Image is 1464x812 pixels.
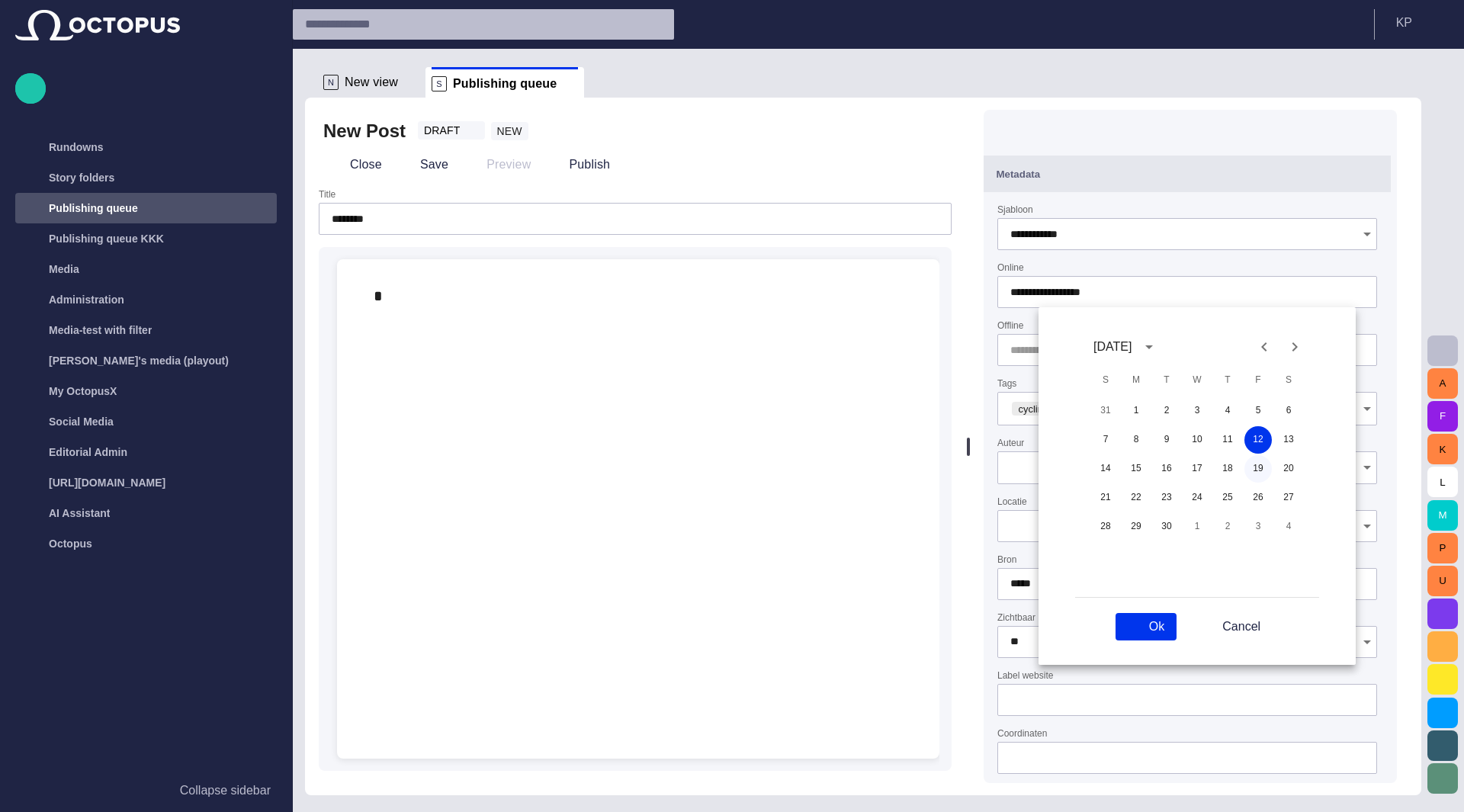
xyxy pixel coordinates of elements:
span: Sunday [1092,365,1119,396]
button: 12 [1244,426,1272,454]
button: 25 [1214,484,1241,512]
button: 23 [1153,484,1180,512]
button: 14 [1092,455,1119,483]
button: 30 [1153,513,1180,541]
button: 8 [1122,426,1150,454]
button: calendar view is open, switch to year view [1136,334,1162,360]
button: 10 [1183,426,1211,454]
button: 9 [1153,426,1180,454]
span: Saturday [1275,365,1302,396]
button: 2 [1214,513,1241,541]
button: 20 [1275,455,1302,483]
button: 2 [1153,397,1180,425]
span: Monday [1122,365,1150,396]
button: 11 [1214,426,1241,454]
span: Thursday [1214,365,1241,396]
button: 29 [1122,513,1150,541]
button: 17 [1183,455,1211,483]
button: Previous month [1249,332,1279,362]
span: Wednesday [1183,365,1211,396]
button: 26 [1244,484,1272,512]
button: Ok [1116,613,1177,640]
button: 24 [1183,484,1211,512]
button: Cancel [1189,613,1273,640]
button: 27 [1275,484,1302,512]
span: Tuesday [1153,365,1180,396]
button: 22 [1122,484,1150,512]
button: 4 [1275,513,1302,541]
button: 21 [1092,484,1119,512]
button: 3 [1244,513,1272,541]
button: 5 [1244,397,1272,425]
button: 7 [1092,426,1119,454]
div: [DATE] [1093,338,1132,356]
button: 18 [1214,455,1241,483]
span: Friday [1244,365,1272,396]
button: 6 [1275,397,1302,425]
button: 16 [1153,455,1180,483]
button: 3 [1183,397,1211,425]
button: Next month [1279,332,1310,362]
button: 13 [1275,426,1302,454]
button: 31 [1092,397,1119,425]
button: 28 [1092,513,1119,541]
button: 4 [1214,397,1241,425]
button: 19 [1244,455,1272,483]
button: 1 [1122,397,1150,425]
button: 15 [1122,455,1150,483]
button: 1 [1183,513,1211,541]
